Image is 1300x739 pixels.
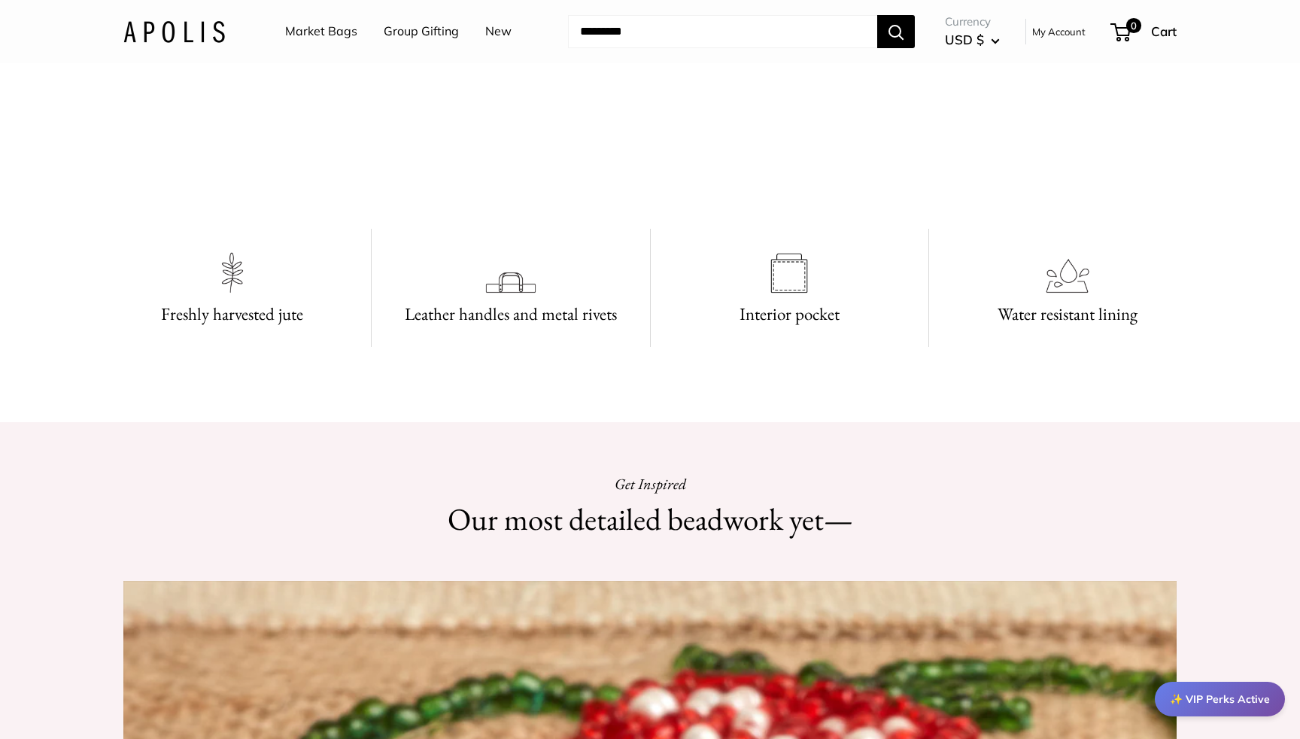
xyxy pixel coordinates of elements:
img: Apolis [123,20,225,42]
h2: Our most detailed beadwork yet— [387,497,913,542]
a: 0 Cart [1112,20,1177,44]
input: Search... [568,15,877,48]
span: 0 [1126,18,1141,33]
button: USD $ [945,28,1000,52]
p: Get Inspired [387,470,913,497]
button: Search [877,15,915,48]
a: Market Bags [285,20,357,43]
span: Currency [945,11,1000,32]
span: USD $ [945,32,984,47]
h3: Interior pocket [669,300,910,329]
a: Group Gifting [384,20,459,43]
a: My Account [1032,23,1086,41]
h3: Freshly harvested jute [111,300,353,329]
span: Cart [1151,23,1177,39]
h3: Leather handles and metal rivets [390,300,631,329]
div: ✨ VIP Perks Active [1155,682,1285,716]
a: New [485,20,512,43]
h3: Water resistant lining [947,300,1189,329]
